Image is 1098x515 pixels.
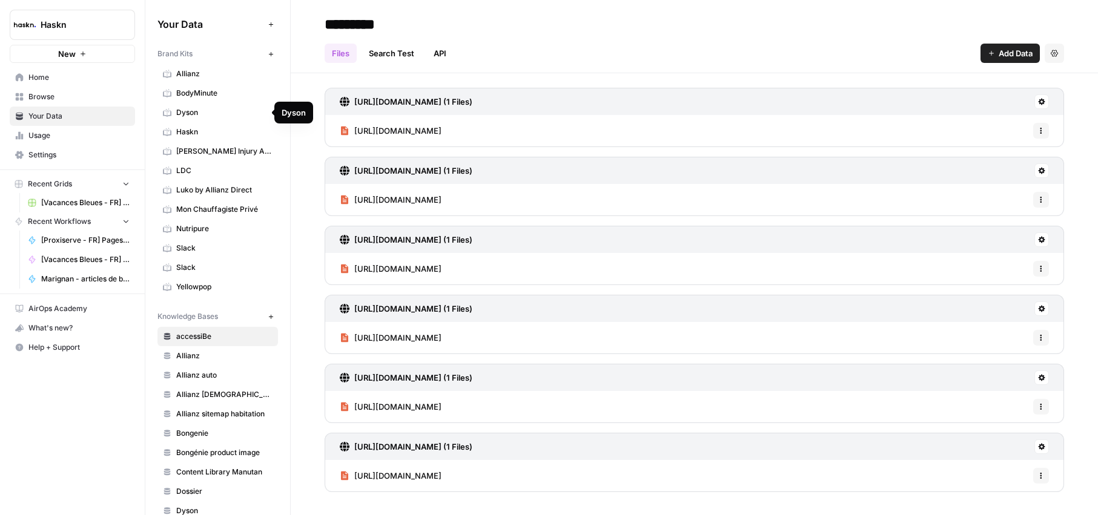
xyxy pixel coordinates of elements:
a: Allianz [157,346,278,366]
span: [URL][DOMAIN_NAME] [354,401,442,413]
a: AirOps Academy [10,299,135,318]
button: Recent Grids [10,175,135,193]
span: BodyMinute [176,88,273,99]
span: [URL][DOMAIN_NAME] [354,125,442,137]
a: BodyMinute [157,84,278,103]
div: What's new? [10,319,134,337]
a: [URL][DOMAIN_NAME] [340,391,442,422]
button: Add Data [981,44,1040,63]
a: Bongenie [157,424,278,443]
a: [URL][DOMAIN_NAME] (1 Files) [340,157,472,184]
span: [URL][DOMAIN_NAME] [354,263,442,275]
a: Browse [10,87,135,107]
a: [URL][DOMAIN_NAME] (1 Files) [340,226,472,253]
span: Bongénie product image [176,447,273,458]
span: Home [28,72,130,83]
span: Dyson [176,107,273,118]
span: [Proxiserve - FR] Pages catégories - 800 mots sans FAQ [41,235,130,246]
span: Recent Grids [28,179,72,189]
a: Luko by Allianz Direct [157,180,278,200]
a: Files [325,44,357,63]
img: Haskn Logo [14,14,36,36]
a: Content Library Manutan [157,462,278,482]
span: LDC [176,165,273,176]
span: [URL][DOMAIN_NAME] [354,470,442,482]
a: accessiBe [157,327,278,346]
span: Marignan - articles de blog [41,274,130,284]
a: Mon Chauffagiste Privé [157,200,278,219]
a: Home [10,68,135,87]
span: Recent Workflows [28,216,91,227]
button: Recent Workflows [10,212,135,231]
span: accessiBe [176,331,273,342]
a: Bongénie product image [157,443,278,462]
a: LDC [157,161,278,180]
a: [Vacances Bleues - FR] Pages refonte sites hôtels - [GEOGRAPHIC_DATA] [22,193,135,212]
button: What's new? [10,318,135,338]
span: Nutripure [176,223,273,234]
a: Your Data [10,107,135,126]
span: Yellowpop [176,281,273,292]
span: Usage [28,130,130,141]
h3: [URL][DOMAIN_NAME] (1 Files) [354,165,472,177]
span: [URL][DOMAIN_NAME] [354,332,442,344]
span: [URL][DOMAIN_NAME] [354,194,442,206]
a: Dossier [157,482,278,501]
a: [URL][DOMAIN_NAME] [340,115,442,146]
span: Allianz [176,350,273,361]
a: Settings [10,145,135,165]
a: Allianz [DEMOGRAPHIC_DATA] [157,385,278,404]
a: [URL][DOMAIN_NAME] (1 Files) [340,364,472,391]
span: Mon Chauffagiste Privé [176,204,273,215]
a: [URL][DOMAIN_NAME] [340,184,442,215]
span: Allianz sitemap habitation [176,408,273,419]
span: Content Library Manutan [176,467,273,477]
span: Settings [28,149,130,160]
a: Marignan - articles de blog [22,269,135,289]
a: Slack [157,258,278,277]
span: Allianz [DEMOGRAPHIC_DATA] [176,389,273,400]
button: Workspace: Haskn [10,10,135,40]
h3: [URL][DOMAIN_NAME] (1 Files) [354,441,472,453]
a: Allianz sitemap habitation [157,404,278,424]
a: [Proxiserve - FR] Pages catégories - 800 mots sans FAQ [22,231,135,250]
a: Allianz auto [157,366,278,385]
span: Dossier [176,486,273,497]
a: [URL][DOMAIN_NAME] [340,253,442,284]
a: Allianz [157,64,278,84]
a: Dyson [157,103,278,122]
span: Luko by Allianz Direct [176,185,273,195]
span: Haskn [176,126,273,137]
h3: [URL][DOMAIN_NAME] (1 Files) [354,96,472,108]
span: Browse [28,91,130,102]
button: New [10,45,135,63]
span: Add Data [999,47,1033,59]
span: Slack [176,243,273,254]
span: Help + Support [28,342,130,353]
span: [Vacances Bleues - FR] Pages refonte sites hôtels - [GEOGRAPHIC_DATA] [41,197,130,208]
span: Slack [176,262,273,273]
span: Your Data [157,17,263,31]
a: Haskn [157,122,278,142]
span: Brand Kits [157,48,193,59]
a: [Vacances Bleues - FR] Pages refonte sites hôtels - [GEOGRAPHIC_DATA] [22,250,135,269]
a: API [426,44,454,63]
span: Allianz auto [176,370,273,381]
h3: [URL][DOMAIN_NAME] (1 Files) [354,372,472,384]
span: [PERSON_NAME] Injury Attorneys [176,146,273,157]
a: [URL][DOMAIN_NAME] (1 Files) [340,433,472,460]
span: Knowledge Bases [157,311,218,322]
h3: [URL][DOMAIN_NAME] (1 Files) [354,234,472,246]
span: AirOps Academy [28,303,130,314]
a: [URL][DOMAIN_NAME] [340,322,442,353]
span: Haskn [41,19,114,31]
span: [Vacances Bleues - FR] Pages refonte sites hôtels - [GEOGRAPHIC_DATA] [41,254,130,265]
a: Search Test [362,44,422,63]
a: Slack [157,238,278,258]
span: New [58,48,76,60]
button: Help + Support [10,338,135,357]
a: Yellowpop [157,277,278,297]
a: [URL][DOMAIN_NAME] [340,460,442,491]
a: Nutripure [157,219,278,238]
span: Bongenie [176,428,273,439]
